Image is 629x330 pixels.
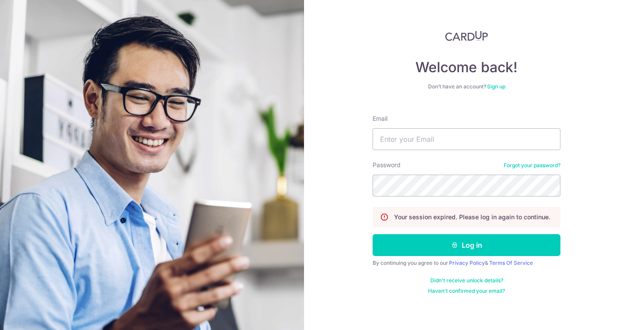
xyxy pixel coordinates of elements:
[373,234,560,256] button: Log in
[373,83,560,90] div: Don’t have an account?
[445,31,488,41] img: CardUp Logo
[504,162,560,169] a: Forgot your password?
[373,128,560,150] input: Enter your Email
[373,114,387,123] label: Email
[489,260,533,266] a: Terms Of Service
[430,277,503,284] a: Didn't receive unlock details?
[373,59,560,76] h4: Welcome back!
[487,83,505,90] a: Sign up
[394,213,550,221] p: Your session expired. Please log in again to continue.
[449,260,485,266] a: Privacy Policy
[373,260,560,267] div: By continuing you agree to our &
[428,288,505,295] a: Haven't confirmed your email?
[373,161,401,169] label: Password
